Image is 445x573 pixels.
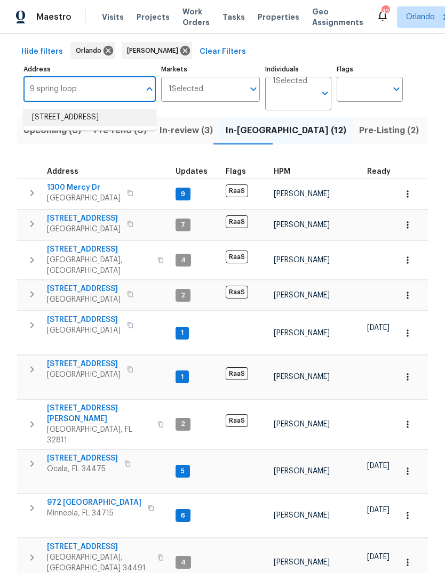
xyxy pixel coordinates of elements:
[137,12,170,22] span: Projects
[274,221,330,229] span: [PERSON_NAME]
[274,421,330,428] span: [PERSON_NAME]
[160,123,213,138] span: In-review (3)
[222,13,245,21] span: Tasks
[246,82,261,96] button: Open
[367,553,390,561] span: [DATE]
[177,419,189,429] span: 2
[21,45,63,59] span: Hide filters
[102,12,124,22] span: Visits
[47,424,151,446] span: [GEOGRAPHIC_DATA], FL 32811
[169,85,203,94] span: 1 Selected
[47,508,141,519] span: Minneola, FL 34715
[274,329,330,337] span: [PERSON_NAME]
[273,77,307,86] span: 1 Selected
[367,168,400,175] div: Earliest renovation start date (first business day after COE or Checkout)
[317,86,332,101] button: Open
[47,464,118,474] span: Ocala, FL 34475
[389,82,404,96] button: Open
[76,45,106,56] span: Orlando
[177,558,190,567] span: 4
[23,77,140,102] input: Search ...
[47,359,121,369] span: [STREET_ADDRESS]
[274,292,330,299] span: [PERSON_NAME]
[177,190,189,199] span: 9
[47,193,121,204] span: [GEOGRAPHIC_DATA]
[177,328,188,337] span: 1
[47,325,121,336] span: [GEOGRAPHIC_DATA]
[177,373,188,382] span: 1
[47,453,118,464] span: [STREET_ADDRESS]
[274,467,330,475] span: [PERSON_NAME]
[122,42,192,59] div: [PERSON_NAME]
[200,45,246,59] span: Clear Filters
[47,294,121,305] span: [GEOGRAPHIC_DATA]
[195,42,250,62] button: Clear Filters
[47,224,121,235] span: [GEOGRAPHIC_DATA]
[337,66,403,72] label: Flags
[265,66,331,72] label: Individuals
[226,367,248,380] span: RaaS
[274,256,330,264] span: [PERSON_NAME]
[274,559,330,566] span: [PERSON_NAME]
[47,314,121,325] span: [STREET_ADDRESS]
[36,12,71,22] span: Maestro
[176,168,208,175] span: Updates
[367,324,390,332] span: [DATE]
[258,12,299,22] span: Properties
[274,373,330,381] span: [PERSON_NAME]
[226,123,346,138] span: In-[GEOGRAPHIC_DATA] (12)
[226,168,246,175] span: Flags
[177,467,189,476] span: 5
[367,168,391,175] span: Ready
[161,66,260,72] label: Markets
[127,45,182,56] span: [PERSON_NAME]
[226,414,248,427] span: RaaS
[312,6,363,28] span: Geo Assignments
[47,497,141,508] span: 972 [GEOGRAPHIC_DATA]
[367,462,390,470] span: [DATE]
[177,291,189,300] span: 2
[274,190,330,198] span: [PERSON_NAME]
[406,12,435,22] span: Orlando
[274,512,330,519] span: [PERSON_NAME]
[177,221,189,230] span: 7
[47,244,151,255] span: [STREET_ADDRESS]
[382,6,389,17] div: 42
[226,286,248,298] span: RaaS
[47,182,121,193] span: 1300 Mercy Dr
[142,82,157,96] button: Close
[47,369,121,380] span: [GEOGRAPHIC_DATA]
[226,215,248,228] span: RaaS
[182,6,210,28] span: Work Orders
[226,251,248,263] span: RaaS
[226,184,248,197] span: RaaS
[17,42,67,62] button: Hide filters
[274,168,290,175] span: HPM
[47,168,78,175] span: Address
[47,213,121,224] span: [STREET_ADDRESS]
[23,66,156,72] label: Address
[359,123,419,138] span: Pre-Listing (2)
[47,255,151,276] span: [GEOGRAPHIC_DATA], [GEOGRAPHIC_DATA]
[23,109,156,126] li: [STREET_ADDRESS]
[177,511,189,520] span: 6
[367,506,390,514] span: [DATE]
[47,284,121,294] span: [STREET_ADDRESS]
[70,42,115,59] div: Orlando
[177,256,190,265] span: 4
[47,542,151,552] span: [STREET_ADDRESS]
[47,403,151,424] span: [STREET_ADDRESS][PERSON_NAME]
